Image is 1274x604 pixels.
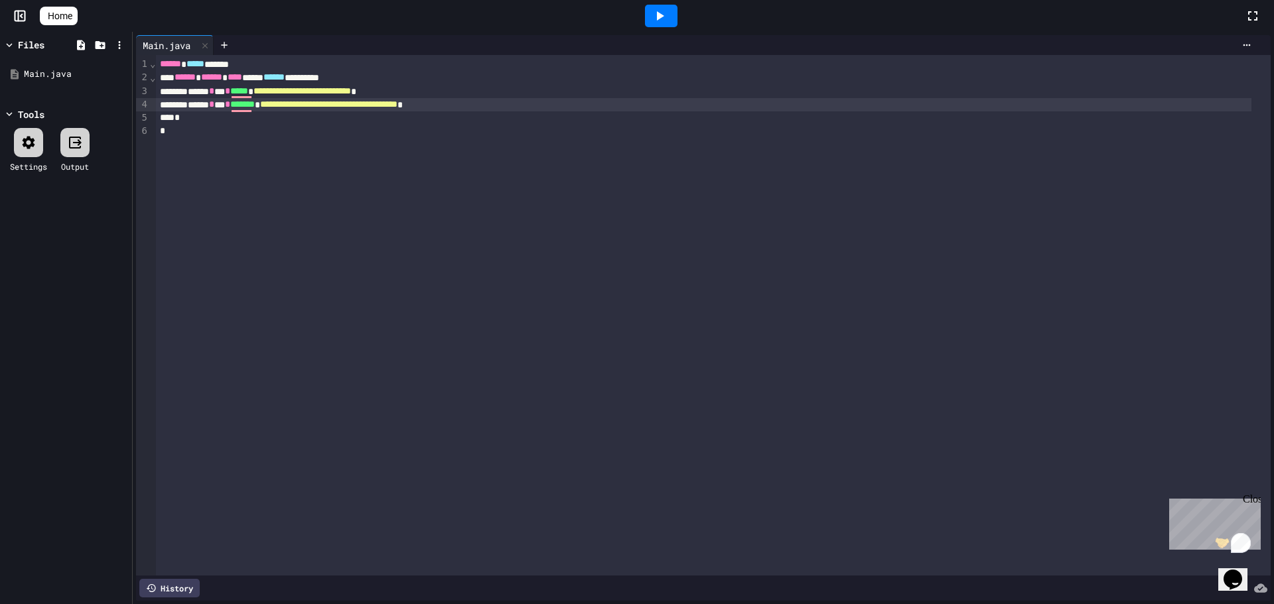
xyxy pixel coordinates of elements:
iframe: chat widget [1164,493,1261,550]
div: Chat with us now!Close [5,5,92,84]
div: Files [18,38,44,52]
div: 1 [136,58,149,71]
span: Fold line [149,72,156,83]
div: History [139,579,200,597]
div: 6 [136,125,149,138]
span: Fold line [149,58,156,69]
div: 3 [136,85,149,98]
div: Settings [10,160,47,172]
iframe: chat widget [1218,551,1261,591]
span: Home [48,9,72,23]
div: 5 [136,111,149,125]
div: 4 [136,98,149,111]
div: Main.java [136,35,214,55]
div: 2 [136,71,149,84]
div: Main.java [136,38,197,52]
div: Tools [18,107,44,121]
div: To enrich screen reader interactions, please activate Accessibility in Grammarly extension settings [156,55,1271,575]
div: Output [61,160,89,172]
div: Main.java [24,68,127,81]
a: Home [40,7,78,25]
